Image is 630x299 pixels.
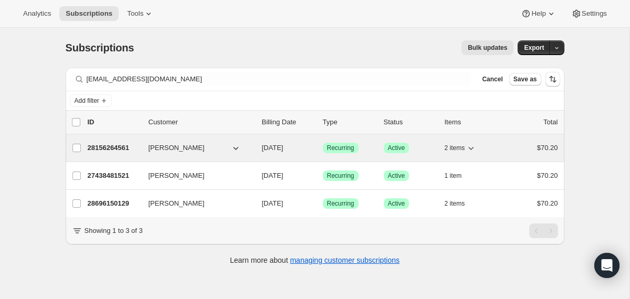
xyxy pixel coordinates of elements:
p: Customer [149,117,254,127]
span: Subscriptions [66,9,112,18]
span: Settings [582,9,607,18]
span: [DATE] [262,172,283,179]
span: Recurring [327,199,354,208]
button: Add filter [70,94,112,107]
span: [DATE] [262,199,283,207]
button: 1 item [445,168,474,183]
p: Showing 1 to 3 of 3 [85,226,143,236]
span: Tools [127,9,143,18]
span: [PERSON_NAME] [149,143,205,153]
div: 28696150129[PERSON_NAME][DATE]SuccessRecurringSuccessActive2 items$70.20 [88,196,558,211]
span: Help [531,9,545,18]
div: Items [445,117,497,127]
span: 2 items [445,199,465,208]
span: Bulk updates [468,44,507,52]
button: Settings [565,6,613,21]
span: $70.20 [537,199,558,207]
div: IDCustomerBilling DateTypeStatusItemsTotal [88,117,558,127]
span: [PERSON_NAME] [149,198,205,209]
a: managing customer subscriptions [290,256,400,264]
span: $70.20 [537,172,558,179]
p: ID [88,117,140,127]
span: Export [524,44,544,52]
span: Active [388,144,405,152]
p: Status [384,117,436,127]
span: Recurring [327,144,354,152]
nav: Pagination [529,223,558,238]
div: 28156264561[PERSON_NAME][DATE]SuccessRecurringSuccessActive2 items$70.20 [88,141,558,155]
button: [PERSON_NAME] [142,195,247,212]
p: 27438481521 [88,170,140,181]
span: 1 item [445,172,462,180]
div: Type [323,117,375,127]
button: Bulk updates [461,40,513,55]
span: Analytics [23,9,51,18]
button: 2 items [445,196,477,211]
p: Learn more about [230,255,400,265]
span: Save as [513,75,537,83]
button: Sort the results [545,72,560,87]
span: Cancel [482,75,502,83]
button: Subscriptions [59,6,119,21]
span: [DATE] [262,144,283,152]
button: Tools [121,6,160,21]
div: 27438481521[PERSON_NAME][DATE]SuccessRecurringSuccessActive1 item$70.20 [88,168,558,183]
button: Export [518,40,550,55]
span: Add filter [75,97,99,105]
span: 2 items [445,144,465,152]
span: $70.20 [537,144,558,152]
button: Analytics [17,6,57,21]
button: [PERSON_NAME] [142,167,247,184]
p: 28156264561 [88,143,140,153]
p: 28696150129 [88,198,140,209]
span: Subscriptions [66,42,134,54]
button: Save as [509,73,541,86]
input: Filter subscribers [87,72,472,87]
span: Active [388,172,405,180]
button: Cancel [478,73,507,86]
button: 2 items [445,141,477,155]
button: Help [514,6,562,21]
button: [PERSON_NAME] [142,140,247,156]
div: Open Intercom Messenger [594,253,619,278]
span: [PERSON_NAME] [149,170,205,181]
p: Total [543,117,558,127]
span: Recurring [327,172,354,180]
p: Billing Date [262,117,314,127]
span: Active [388,199,405,208]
